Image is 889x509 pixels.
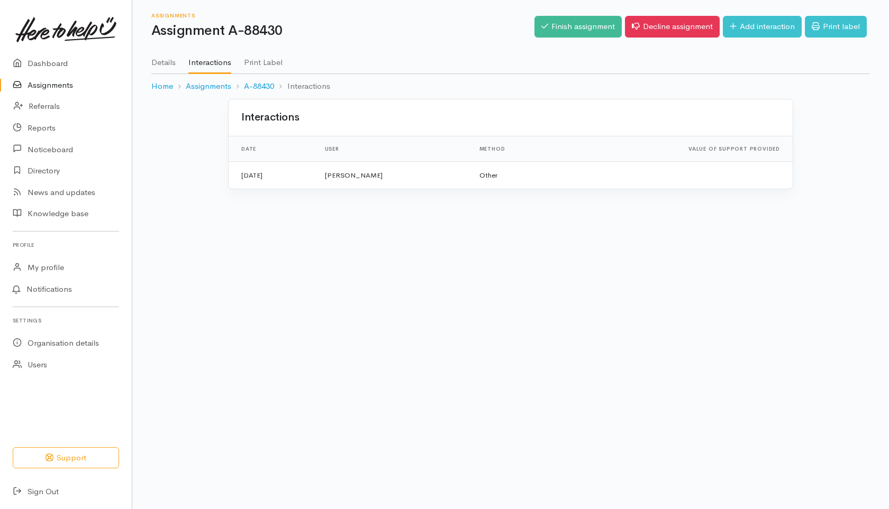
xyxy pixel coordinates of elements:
[471,161,559,189] td: Other
[151,23,534,39] h1: Assignment A-88430
[805,16,867,38] a: Print label
[625,16,720,38] a: Decline assignment
[244,44,283,73] a: Print Label
[151,80,173,92] a: Home
[316,161,471,189] td: [PERSON_NAME]
[723,16,802,38] a: Add interaction
[559,136,793,162] th: Value of support provided
[151,13,534,18] h6: Assignments
[13,447,119,469] button: Support
[244,80,274,92] a: A-88430
[13,238,119,252] h6: Profile
[151,74,870,99] nav: breadcrumb
[274,80,330,92] li: Interactions
[534,16,622,38] a: Finish assignment
[229,136,316,162] th: Date
[316,136,471,162] th: User
[151,44,176,73] a: Details
[188,44,231,75] a: Interactions
[241,112,299,123] h2: Interactions
[13,313,119,328] h6: Settings
[229,161,316,189] td: [DATE]
[186,80,231,92] a: Assignments
[471,136,559,162] th: Method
